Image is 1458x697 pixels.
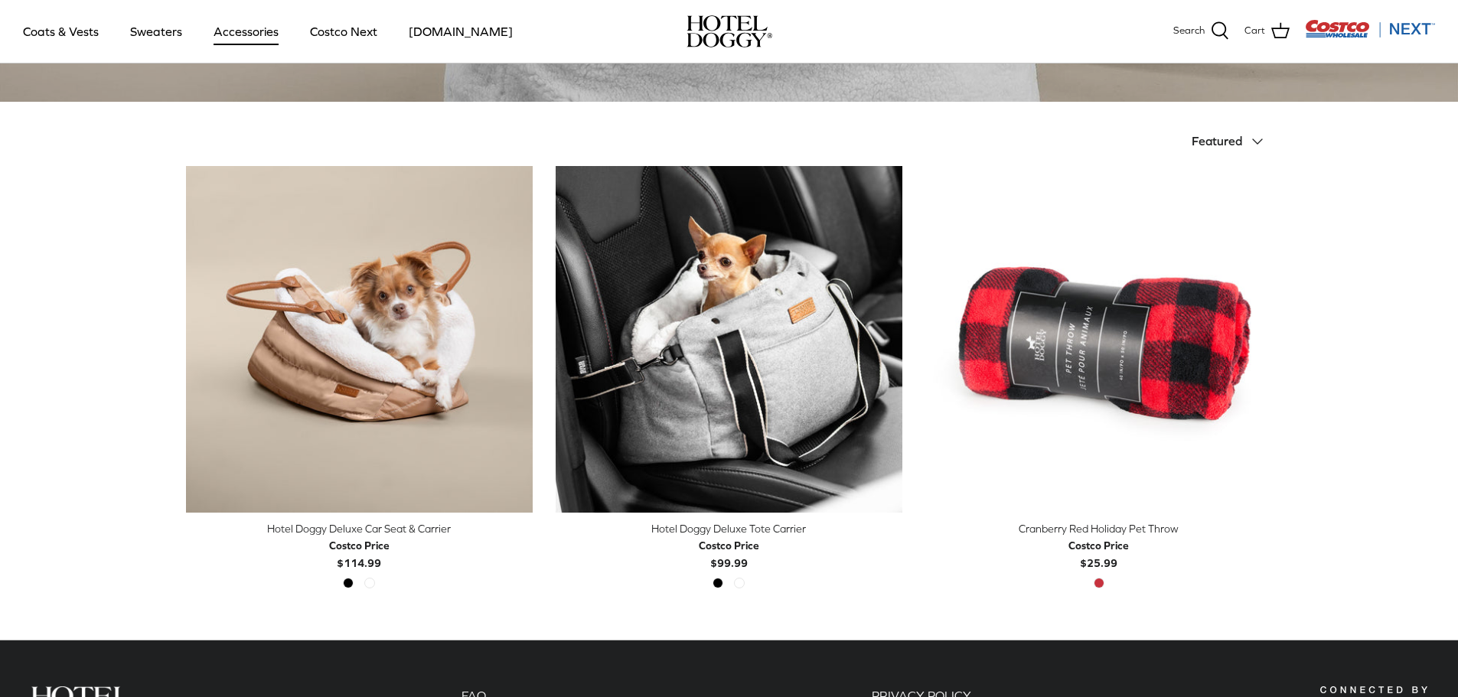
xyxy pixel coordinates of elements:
div: Hotel Doggy Deluxe Car Seat & Carrier [186,520,533,537]
a: Coats & Vests [9,5,113,57]
b: $25.99 [1068,537,1129,568]
a: Hotel Doggy Deluxe Car Seat & Carrier Costco Price$114.99 [186,520,533,572]
a: Accessories [200,5,292,57]
span: Featured [1192,134,1242,148]
a: Hotel Doggy Deluxe Car Seat & Carrier [186,166,533,513]
a: hoteldoggy.com hoteldoggycom [687,15,772,47]
a: Hotel Doggy Deluxe Tote Carrier Costco Price$99.99 [556,520,902,572]
div: Costco Price [1068,537,1129,554]
a: Visit Costco Next [1305,29,1435,41]
a: Cranberry Red Holiday Pet Throw Costco Price$25.99 [925,520,1272,572]
a: Sweaters [116,5,196,57]
a: Cranberry Red Holiday Pet Throw [925,166,1272,513]
div: Costco Price [329,537,390,554]
a: Cart [1244,21,1290,41]
a: Costco Next [296,5,391,57]
div: Cranberry Red Holiday Pet Throw [925,520,1272,537]
a: Hotel Doggy Deluxe Tote Carrier [556,166,902,513]
span: Cart [1244,23,1265,39]
a: [DOMAIN_NAME] [395,5,527,57]
a: Search [1173,21,1229,41]
b: $99.99 [699,537,759,568]
div: Hotel Doggy Deluxe Tote Carrier [556,520,902,537]
div: Costco Price [699,537,759,554]
img: hoteldoggycom [687,15,772,47]
b: $114.99 [329,537,390,568]
button: Featured [1192,125,1273,158]
img: Costco Next [1305,19,1435,38]
span: Search [1173,23,1205,39]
